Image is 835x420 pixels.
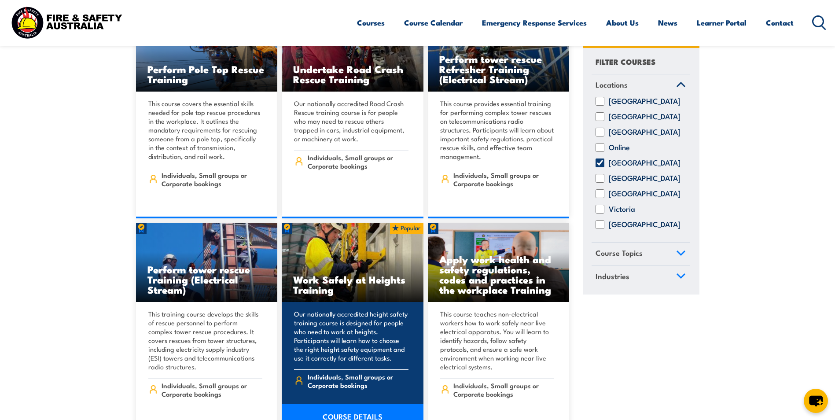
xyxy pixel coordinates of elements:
span: Individuals, Small groups or Corporate bookings [453,171,554,188]
a: Undertake Road Crash Rescue Training [282,12,423,92]
a: Work Safely at Heights Training [282,223,423,302]
span: Course Topics [596,247,643,259]
h3: Apply work health and safety regulations, codes and practices in the workplace Training [439,254,558,295]
a: Contact [766,11,794,34]
label: [GEOGRAPHIC_DATA] [609,128,681,137]
a: Perform tower rescue Refresher Training (Electrical Stream) [428,12,570,92]
h3: Perform tower rescue Refresher Training (Electrical Stream) [439,54,558,84]
p: Our nationally accredited height safety training course is designed for people who need to work a... [294,309,408,362]
a: Locations [592,74,690,97]
img: Work Safely at Heights Training (1) [282,223,423,302]
p: This course teaches non-electrical workers how to work safely near live electrical apparatus. You... [440,309,555,371]
label: [GEOGRAPHIC_DATA] [609,190,681,199]
p: This training course develops the skills of rescue personnel to perform complex tower rescue proc... [148,309,263,371]
p: Our nationally accredited Road Crash Rescue training course is for people who may need to rescue ... [294,99,408,143]
img: Perform Pole Top Rescue course [136,12,278,92]
h3: Perform tower rescue Training (Electrical Stream) [147,264,266,295]
span: Industries [596,270,629,282]
img: Apply work health and safety regulations, codes and practices in the workplace Training [428,223,570,302]
a: Emergency Response Services [482,11,587,34]
a: Learner Portal [697,11,747,34]
h3: Work Safely at Heights Training [293,274,412,295]
label: [GEOGRAPHIC_DATA] [609,113,681,122]
a: Course Topics [592,243,690,266]
label: [GEOGRAPHIC_DATA] [609,221,681,229]
img: Perform tower rescue Training (Electrical Stream) [136,223,278,302]
img: Road Crash Rescue Training [282,12,423,92]
a: About Us [606,11,639,34]
a: Course Calendar [404,11,463,34]
span: Individuals, Small groups or Corporate bookings [162,381,262,398]
label: Online [609,144,630,152]
a: Perform Pole Top Rescue Training [136,12,278,92]
h3: Undertake Road Crash Rescue Training [293,64,412,84]
img: Perform tower rescue refresher (Electrical Stream) [428,12,570,92]
span: Individuals, Small groups or Corporate bookings [308,153,408,170]
label: [GEOGRAPHIC_DATA] [609,97,681,106]
button: chat-button [804,389,828,413]
p: This course covers the essential skills needed for pole top rescue procedures in the workplace. I... [148,99,263,161]
p: This course provides essential training for performing complex tower rescues on telecommunication... [440,99,555,161]
span: Locations [596,79,628,91]
label: [GEOGRAPHIC_DATA] [609,174,681,183]
a: Courses [357,11,385,34]
h3: Perform Pole Top Rescue Training [147,64,266,84]
label: [GEOGRAPHIC_DATA] [609,159,681,168]
a: News [658,11,677,34]
span: Individuals, Small groups or Corporate bookings [308,372,408,389]
span: Individuals, Small groups or Corporate bookings [162,171,262,188]
h4: FILTER COURSES [596,55,655,67]
a: Industries [592,266,690,289]
label: Victoria [609,205,635,214]
span: Individuals, Small groups or Corporate bookings [453,381,554,398]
